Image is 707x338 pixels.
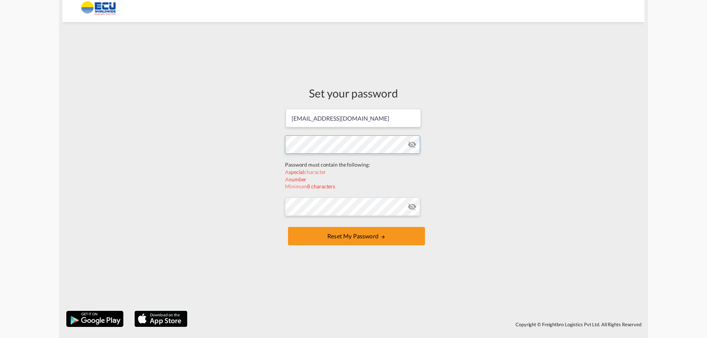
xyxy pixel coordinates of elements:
[134,310,188,328] img: apple.png
[289,169,304,175] b: special
[307,183,335,189] b: 8 characters
[289,176,306,182] b: number
[191,318,644,331] div: Copyright © Freightbro Logistics Pvt Ltd. All Rights Reserved
[285,85,422,101] div: Set your password
[285,183,422,190] div: Minimum
[285,168,422,176] div: A character
[285,176,422,183] div: A
[288,227,425,245] button: UPDATE MY PASSWORD
[408,140,416,149] md-icon: icon-eye-off
[286,109,421,127] input: Email address
[66,310,124,328] img: google.png
[285,161,422,168] div: Password must contain the following:
[408,202,416,211] md-icon: icon-eye-off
